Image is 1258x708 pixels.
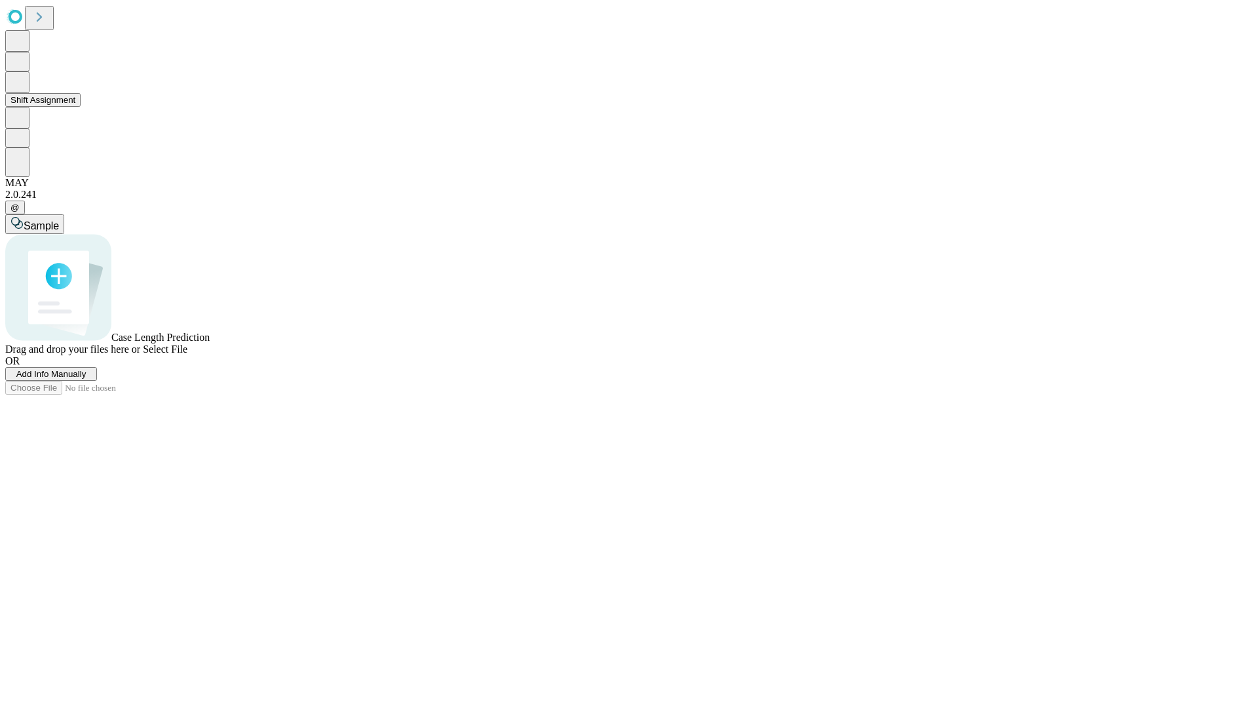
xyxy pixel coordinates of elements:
[111,332,210,343] span: Case Length Prediction
[5,189,1253,201] div: 2.0.241
[5,201,25,214] button: @
[5,367,97,381] button: Add Info Manually
[5,177,1253,189] div: MAY
[5,214,64,234] button: Sample
[5,344,140,355] span: Drag and drop your files here or
[16,369,86,379] span: Add Info Manually
[24,220,59,231] span: Sample
[143,344,187,355] span: Select File
[5,93,81,107] button: Shift Assignment
[5,355,20,366] span: OR
[10,203,20,212] span: @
